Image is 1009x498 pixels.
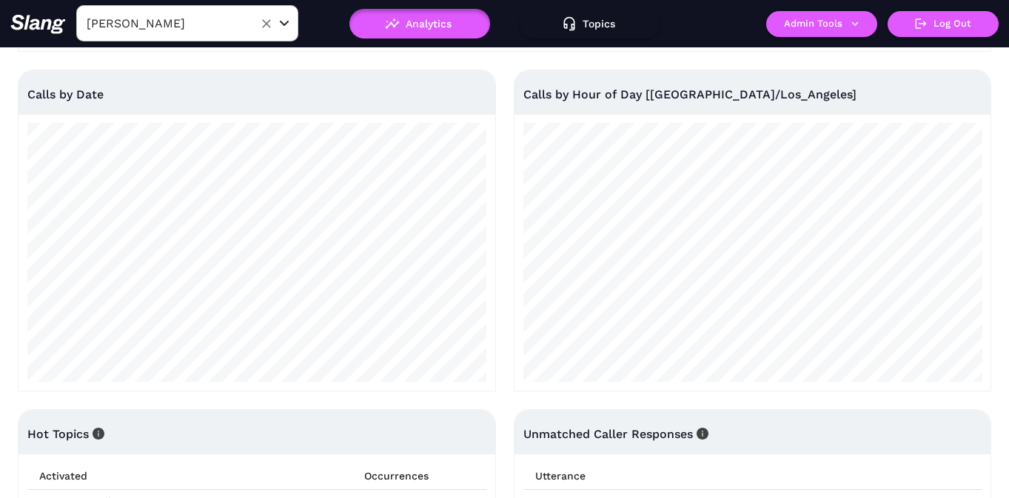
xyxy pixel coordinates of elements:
[523,70,982,118] div: Calls by Hour of Day [[GEOGRAPHIC_DATA]/Los_Angeles]
[349,18,490,28] a: Analytics
[349,9,490,38] button: Analytics
[27,462,352,490] th: Activated
[352,462,486,490] th: Occurrences
[275,15,293,33] button: Open
[523,462,982,490] th: Utterance
[523,427,708,441] span: Unmatched Caller Responses
[888,11,999,37] button: Log Out
[520,9,660,38] button: Topics
[89,428,104,440] span: info-circle
[256,13,277,34] button: Clear
[693,428,708,440] span: info-circle
[27,427,104,441] span: Hot Topics
[27,70,486,118] div: Calls by Date
[10,14,66,34] img: 623511267c55cb56e2f2a487_logo2.png
[766,11,877,37] button: Admin Tools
